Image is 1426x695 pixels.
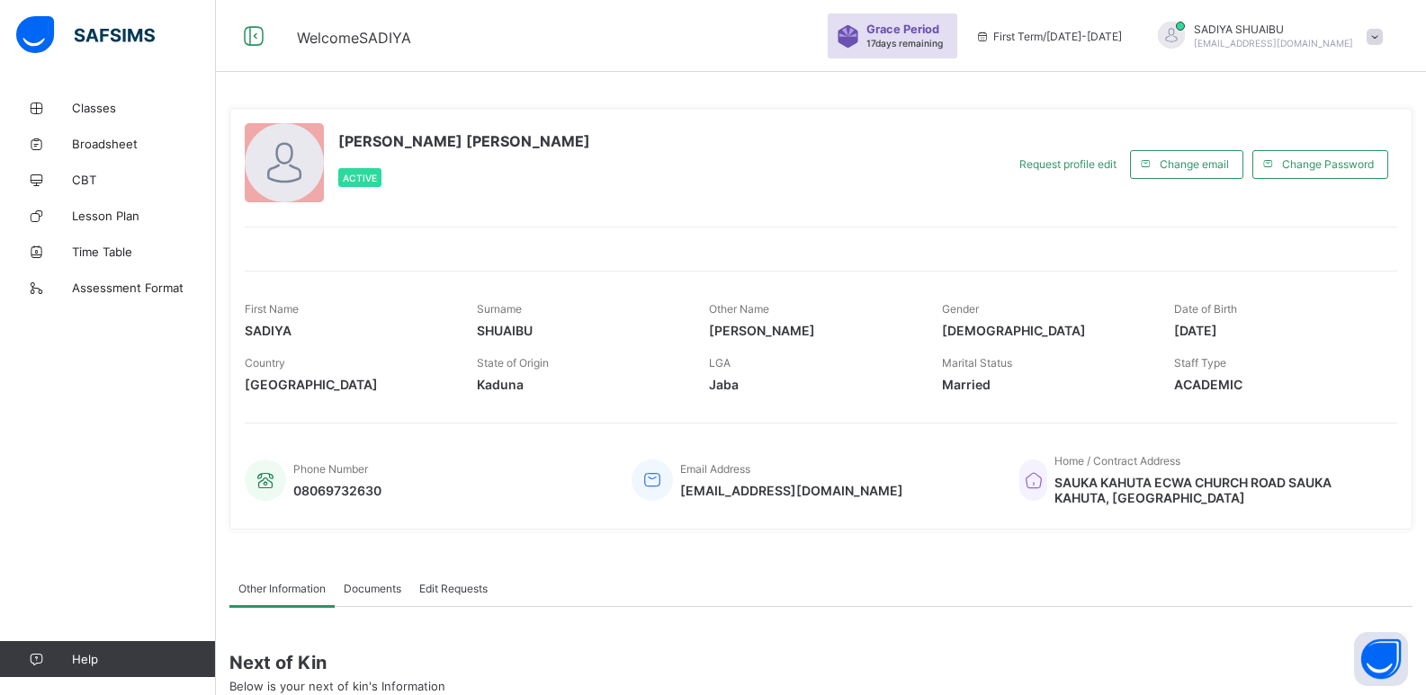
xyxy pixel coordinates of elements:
[72,281,216,295] span: Assessment Format
[1140,22,1392,51] div: SADIYASHUAIBU
[942,377,1147,392] span: Married
[1174,323,1379,338] span: [DATE]
[477,323,682,338] span: SHUAIBU
[680,483,903,498] span: [EMAIL_ADDRESS][DOMAIN_NAME]
[245,377,450,392] span: [GEOGRAPHIC_DATA]
[245,323,450,338] span: SADIYA
[245,356,285,370] span: Country
[72,245,216,259] span: Time Table
[343,173,377,183] span: Active
[709,302,769,316] span: Other Name
[1019,157,1117,171] span: Request profile edit
[72,209,216,223] span: Lesson Plan
[477,377,682,392] span: Kaduna
[1174,302,1237,316] span: Date of Birth
[1054,475,1379,505] span: SAUKA KAHUTA ECWA CHURCH ROAD SAUKA KAHUTA, [GEOGRAPHIC_DATA]
[709,356,731,370] span: LGA
[1282,157,1374,171] span: Change Password
[344,582,401,595] span: Documents
[16,16,155,54] img: safsims
[942,356,1012,370] span: Marital Status
[1354,632,1408,686] button: Open asap
[709,377,914,392] span: Jaba
[72,173,216,187] span: CBT
[680,462,750,476] span: Email Address
[245,302,299,316] span: First Name
[1194,22,1353,36] span: SADIYA SHUAIBU
[1174,377,1379,392] span: ACADEMIC
[866,38,943,49] span: 17 days remaining
[293,462,368,476] span: Phone Number
[419,582,488,595] span: Edit Requests
[72,101,216,115] span: Classes
[709,323,914,338] span: [PERSON_NAME]
[229,652,1413,673] span: Next of Kin
[1054,454,1180,468] span: Home / Contract Address
[1194,38,1353,49] span: [EMAIL_ADDRESS][DOMAIN_NAME]
[229,679,445,693] span: Below is your next of kin's Information
[975,30,1122,43] span: session/term information
[1174,356,1226,370] span: Staff Type
[477,356,549,370] span: State of Origin
[942,323,1147,338] span: [DEMOGRAPHIC_DATA]
[866,22,939,36] span: Grace Period
[837,25,859,48] img: sticker-purple.71386a28dfed39d6af7621340158ba97.svg
[72,137,216,151] span: Broadsheet
[72,652,215,666] span: Help
[338,132,590,150] span: [PERSON_NAME] [PERSON_NAME]
[942,302,979,316] span: Gender
[297,29,411,47] span: Welcome SADIYA
[477,302,522,316] span: Surname
[238,582,326,595] span: Other Information
[1160,157,1229,171] span: Change email
[293,483,381,498] span: 08069732630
